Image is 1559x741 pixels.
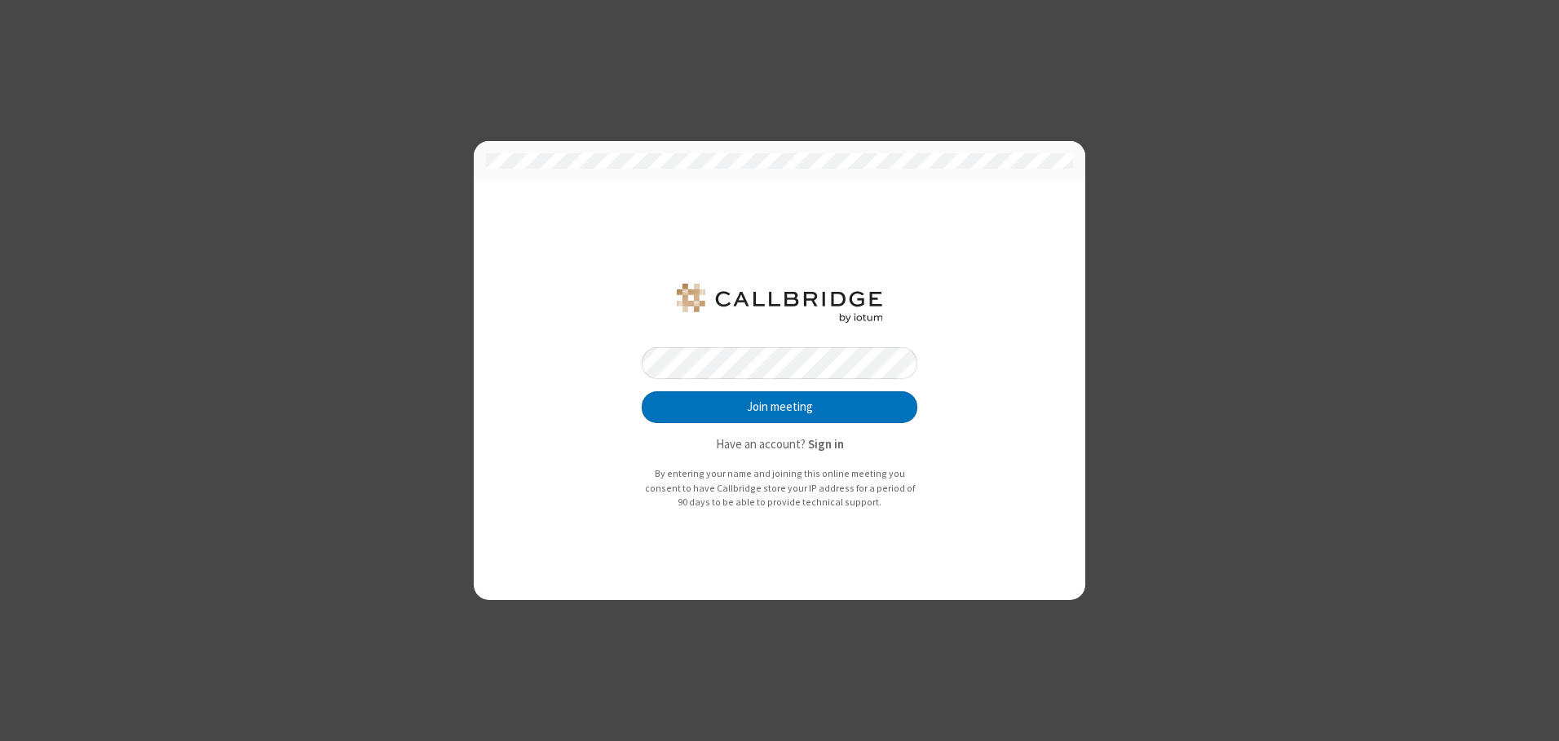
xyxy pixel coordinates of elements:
button: Join meeting [642,391,917,424]
img: QA Selenium DO NOT DELETE OR CHANGE [674,284,885,323]
p: By entering your name and joining this online meeting you consent to have Callbridge store your I... [642,466,917,509]
p: Have an account? [642,435,917,454]
button: Sign in [808,435,844,454]
strong: Sign in [808,436,844,452]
